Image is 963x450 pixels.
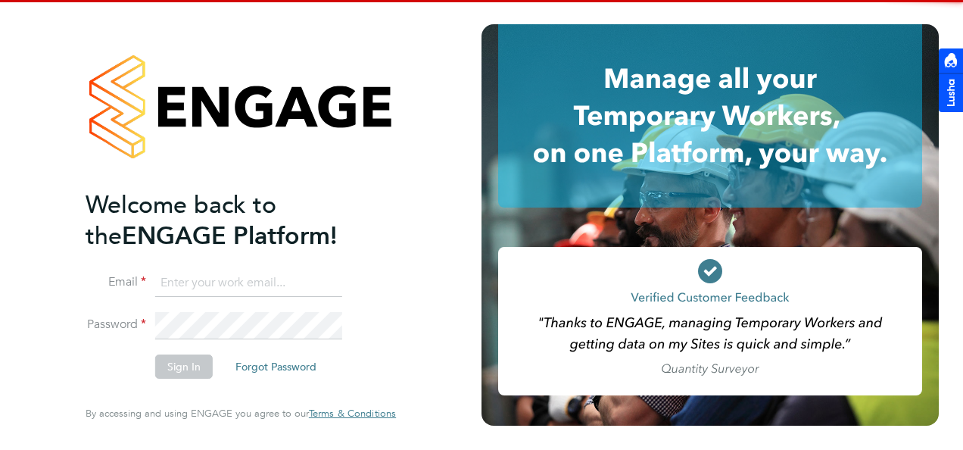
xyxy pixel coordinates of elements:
label: Password [86,317,146,333]
label: Email [86,274,146,290]
span: By accessing and using ENGAGE you agree to our [86,407,396,420]
span: Terms & Conditions [309,407,396,420]
span: Welcome back to the [86,190,276,251]
button: Sign In [155,355,213,379]
a: Terms & Conditions [309,408,396,420]
h2: ENGAGE Platform! [86,189,381,252]
input: Enter your work email... [155,270,342,297]
button: Forgot Password [223,355,329,379]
